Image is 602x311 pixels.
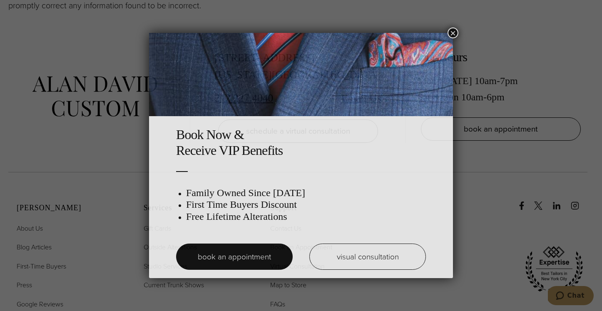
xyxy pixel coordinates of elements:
a: book an appointment [176,244,293,270]
span: Chat [20,6,37,13]
a: visual consultation [309,244,426,270]
h3: Family Owned Since [DATE] [186,187,426,199]
h3: First Time Buyers Discount [186,199,426,211]
h3: Free Lifetime Alterations [186,211,426,223]
h2: Book Now & Receive VIP Benefits [176,127,426,159]
button: Close [448,27,458,38]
